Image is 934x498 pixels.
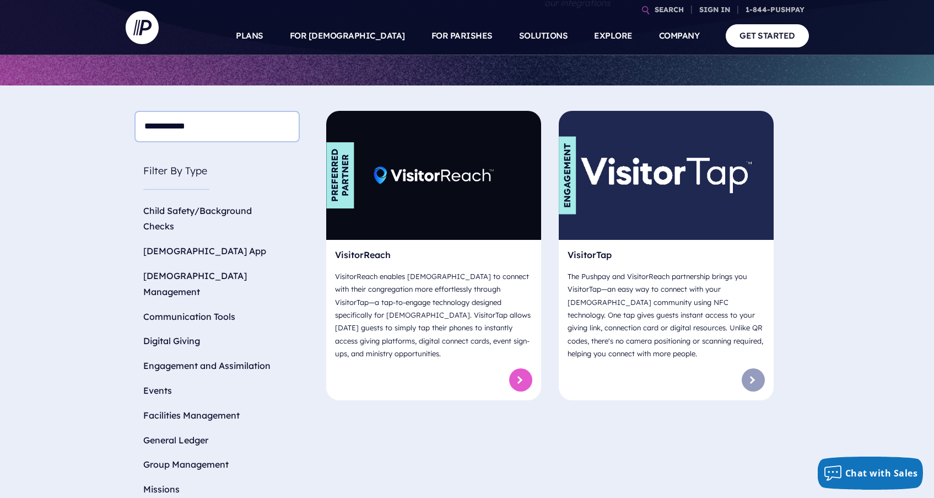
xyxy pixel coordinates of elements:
li: Events [134,378,300,403]
h6: VisitorTap [568,249,765,265]
span: Chat with Sales [845,467,918,479]
a: FOR PARISHES [431,17,493,55]
p: The Pushpay and VisitorReach partnership brings you VisitorTap—an easy way to connect with your [... [568,266,765,365]
li: [DEMOGRAPHIC_DATA] Management [134,264,300,304]
a: EXPLORE [594,17,633,55]
li: [DEMOGRAPHIC_DATA] App [134,239,300,264]
li: General Ledger [134,428,300,453]
a: FOR [DEMOGRAPHIC_DATA] [290,17,405,55]
p: VisitorReach enables [DEMOGRAPHIC_DATA] to connect with their congregation more effortlessly thro... [335,266,532,365]
li: Facilities Management [134,403,300,428]
h6: VisitorReach [335,249,532,265]
li: Group Management [134,452,300,477]
li: Communication Tools [134,304,300,329]
img: VisitorTap - Logo [581,158,752,194]
a: COMPANY [659,17,700,55]
li: Digital Giving [134,329,300,354]
a: SOLUTIONS [519,17,568,55]
li: Child Safety/Background Checks [134,199,300,239]
h5: Filter By Type [134,153,300,198]
a: GET STARTED [726,24,809,47]
div: Engagement [559,137,576,215]
img: VisitorReach - Logo [373,167,494,184]
div: Preferred Partner [326,142,354,208]
button: Chat with Sales [818,457,924,490]
a: PLANS [236,17,263,55]
li: Engagement and Assimilation [134,354,300,378]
